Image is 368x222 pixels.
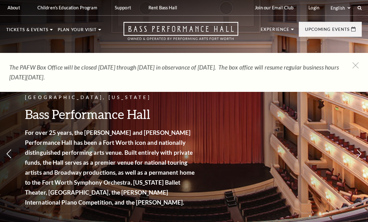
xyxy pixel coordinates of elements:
[25,94,196,102] p: [GEOGRAPHIC_DATA], [US_STATE]
[305,27,350,35] p: Upcoming Events
[6,28,48,35] p: Tickets & Events
[329,5,351,11] select: Select:
[25,106,196,122] h3: Bass Performance Hall
[58,28,97,35] p: Plan Your Visit
[9,64,339,81] em: The PAFW Box Office will be closed [DATE] through [DATE] in observance of [DATE]. The box office ...
[148,5,177,10] p: Rent Bass Hall
[261,27,289,35] p: Experience
[115,5,131,10] p: Support
[7,5,20,10] p: About
[25,129,195,206] strong: For over 25 years, the [PERSON_NAME] and [PERSON_NAME] Performance Hall has been a Fort Worth ico...
[37,5,97,10] p: Children's Education Program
